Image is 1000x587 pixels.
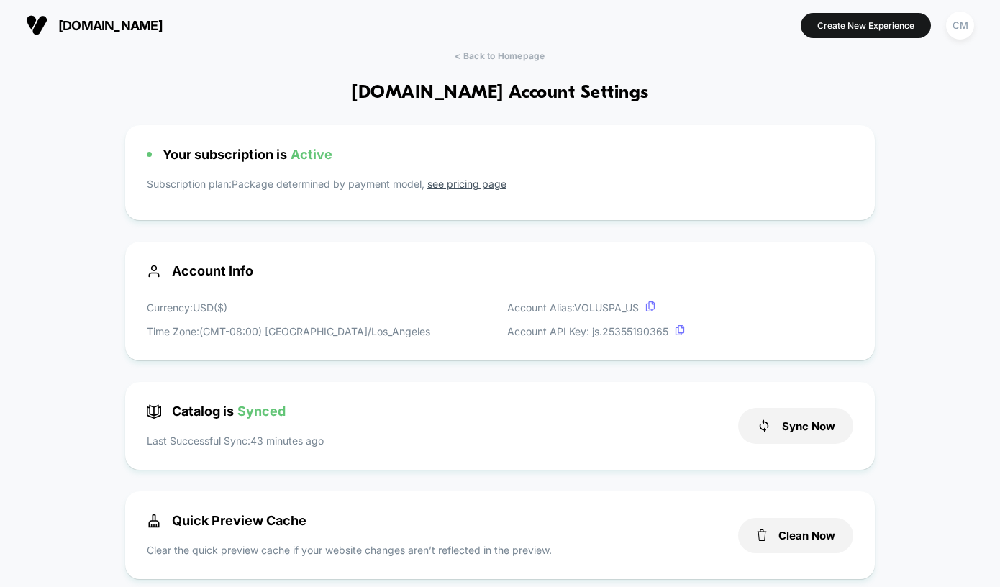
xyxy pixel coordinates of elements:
[427,178,506,190] a: see pricing page
[738,518,853,553] button: Clean Now
[291,147,332,162] span: Active
[738,408,853,444] button: Sync Now
[147,300,430,315] p: Currency: USD ( $ )
[147,542,552,558] p: Clear the quick preview cache if your website changes aren’t reflected in the preview.
[26,14,47,36] img: Visually logo
[147,324,430,339] p: Time Zone: (GMT-08:00) [GEOGRAPHIC_DATA]/Los_Angeles
[22,14,167,37] button: [DOMAIN_NAME]
[147,263,854,278] span: Account Info
[946,12,974,40] div: CM
[942,11,978,40] button: CM
[58,18,163,33] span: [DOMAIN_NAME]
[507,300,685,315] p: Account Alias: VOLUSPA_US
[801,13,931,38] button: Create New Experience
[455,50,545,61] span: < Back to Homepage
[507,324,685,339] p: Account API Key: js. 25355190365
[351,83,648,104] h1: [DOMAIN_NAME] Account Settings
[163,147,332,162] span: Your subscription is
[147,513,306,528] span: Quick Preview Cache
[147,176,854,199] p: Subscription plan: Package determined by payment model,
[237,404,286,419] span: Synced
[147,404,286,419] span: Catalog is
[147,433,324,448] p: Last Successful Sync: 43 minutes ago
